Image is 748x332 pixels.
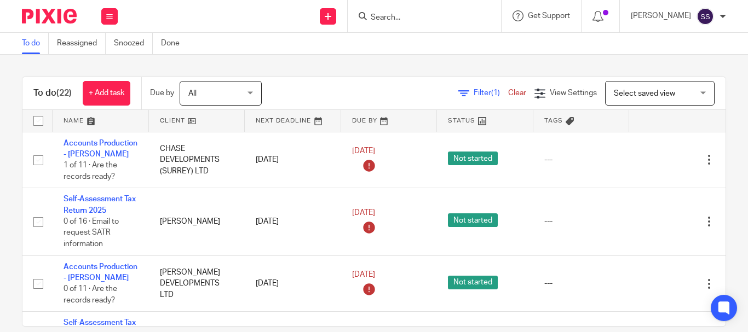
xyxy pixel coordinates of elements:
a: To do [22,33,49,54]
td: CHASE DEVELOPMENTS (SURREY) LTD [149,132,245,188]
span: Filter [474,89,508,97]
td: [DATE] [245,132,341,188]
span: 1 of 11 · Are the records ready? [64,161,117,180]
span: [DATE] [352,147,375,155]
td: [DATE] [245,255,341,312]
a: Snoozed [114,33,153,54]
span: 0 of 16 · Email to request SATR information [64,218,119,248]
a: Reassigned [57,33,106,54]
a: + Add task [83,81,130,106]
img: Pixie [22,9,77,24]
span: Not started [448,276,498,289]
a: Accounts Production - [PERSON_NAME] [64,263,137,282]
span: (22) [56,89,72,97]
div: --- [544,154,619,165]
span: Get Support [528,12,570,20]
a: Accounts Production - [PERSON_NAME] [64,139,137,158]
span: View Settings [550,89,597,97]
td: [PERSON_NAME] [149,188,245,255]
span: Not started [448,152,498,165]
span: (1) [491,89,500,97]
span: Not started [448,213,498,227]
p: [PERSON_NAME] [631,10,691,21]
span: Tags [544,118,563,124]
a: Self-Assessment Tax Return 2025 [64,195,136,214]
span: [DATE] [352,209,375,217]
span: 0 of 11 · Are the records ready? [64,286,117,305]
td: [DATE] [245,188,341,255]
a: Done [161,33,188,54]
span: Select saved view [614,90,675,97]
img: svg%3E [697,8,714,25]
h1: To do [33,88,72,99]
a: Clear [508,89,526,97]
input: Search [370,13,468,23]
div: --- [544,278,619,289]
div: --- [544,216,619,227]
span: [DATE] [352,271,375,278]
span: All [188,90,197,97]
p: Due by [150,88,174,98]
td: [PERSON_NAME] DEVELOPMENTS LTD [149,255,245,312]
